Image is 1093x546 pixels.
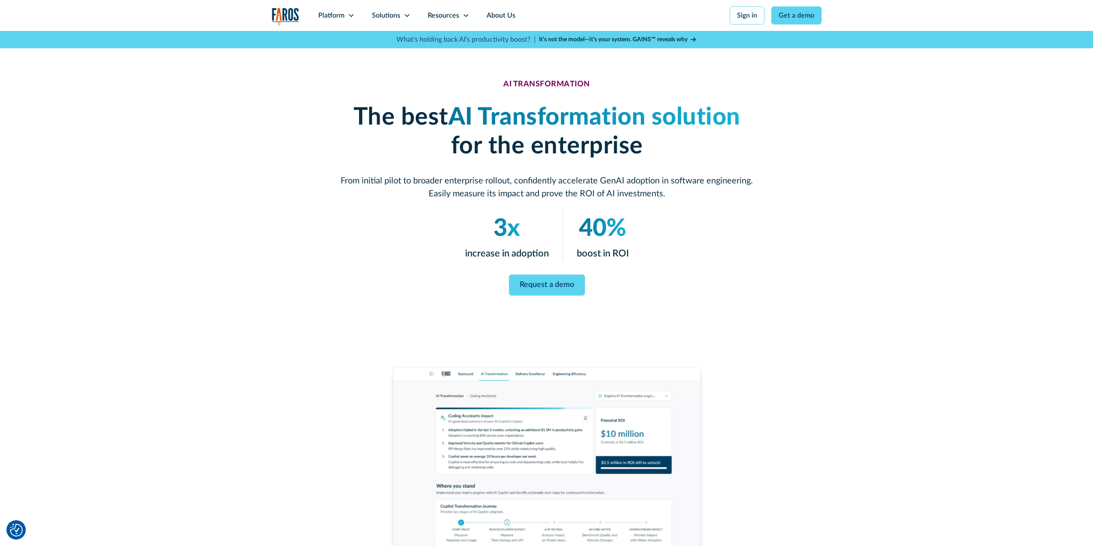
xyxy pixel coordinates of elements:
button: Cookie Settings [10,524,23,537]
em: 40% [579,217,626,241]
strong: The best [353,105,448,129]
em: AI Transformation solution [448,105,740,129]
a: Get a demo [771,6,822,24]
p: From initial pilot to broader enterprise rollout, confidently accelerate GenAI adoption in softwa... [341,174,753,200]
p: What's holding back AI's productivity boost? | [396,34,536,45]
div: Solutions [372,10,400,21]
img: Revisit consent button [10,524,23,537]
div: Platform [318,10,344,21]
strong: for the enterprise [451,134,642,158]
a: home [272,8,299,25]
a: Request a demo [508,275,585,296]
div: AI TRANSFORMATION [503,80,590,89]
em: 3x [493,217,520,241]
p: increase in adoption [465,247,548,261]
a: It’s not the model—it’s your system. GAINS™ reveals why [539,35,697,44]
div: Resources [428,10,459,21]
strong: It’s not the model—it’s your system. GAINS™ reveals why [539,37,688,43]
p: boost in ROI [576,247,628,261]
a: Sign in [730,6,764,24]
img: Logo of the analytics and reporting company Faros. [272,8,299,25]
